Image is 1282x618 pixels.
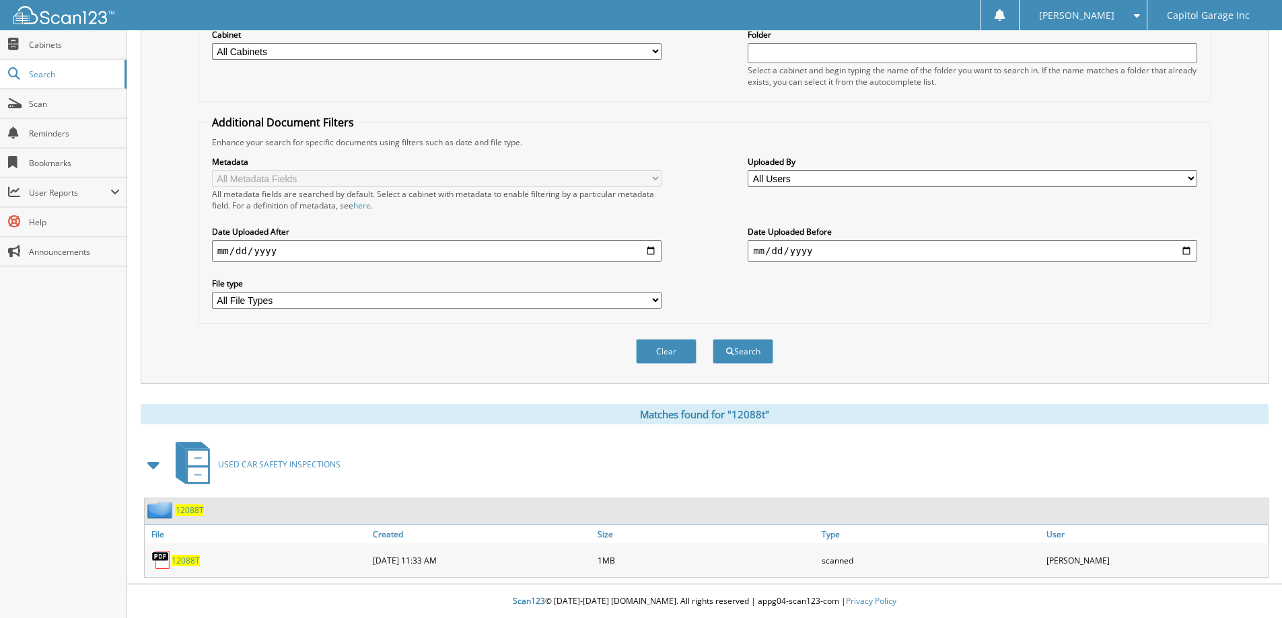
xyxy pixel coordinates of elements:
a: USED CAR SAFETY INSPECTIONS [168,438,341,491]
a: Privacy Policy [846,595,896,607]
span: Cabinets [29,39,120,50]
label: Date Uploaded After [212,226,662,237]
legend: Additional Document Filters [205,115,361,130]
div: [DATE] 11:33 AM [369,547,594,574]
img: folder2.png [147,502,176,518]
input: end [748,240,1197,262]
a: here [353,200,371,211]
a: File [145,525,369,543]
a: User [1043,525,1268,543]
a: Created [369,525,594,543]
span: Announcements [29,246,120,258]
div: All metadata fields are searched by default. Select a cabinet with metadata to enable filtering b... [212,188,662,211]
span: Scan [29,98,120,110]
button: Clear [636,339,697,364]
span: Search [29,69,118,80]
span: Help [29,217,120,228]
div: © [DATE]-[DATE] [DOMAIN_NAME]. All rights reserved | appg04-scan123-com | [127,585,1282,618]
span: Bookmarks [29,157,120,169]
div: scanned [818,547,1043,574]
span: USED CAR SAFETY INSPECTIONS [218,459,341,470]
a: 12088T [172,555,200,566]
label: Uploaded By [748,156,1197,167]
div: Select a cabinet and begin typing the name of the folder you want to search in. If the name match... [748,65,1197,87]
span: [PERSON_NAME] [1039,11,1114,20]
label: File type [212,278,662,289]
label: Folder [748,29,1197,40]
div: Enhance your search for specific documents using filters such as date and file type. [205,137,1204,148]
span: Capitol Garage Inc [1167,11,1250,20]
a: 12088T [176,504,204,516]
label: Cabinet [212,29,662,40]
label: Metadata [212,156,662,167]
iframe: Chat Widget [1215,553,1282,618]
span: User Reports [29,187,110,198]
img: PDF.png [151,550,172,570]
div: 1MB [594,547,819,574]
div: [PERSON_NAME] [1043,547,1268,574]
img: scan123-logo-white.svg [13,6,114,24]
div: Matches found for "12088t" [141,404,1269,424]
span: Scan123 [513,595,545,607]
label: Date Uploaded Before [748,226,1197,237]
input: start [212,240,662,262]
a: Size [594,525,819,543]
button: Search [713,339,773,364]
span: Reminders [29,128,120,139]
a: Type [818,525,1043,543]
